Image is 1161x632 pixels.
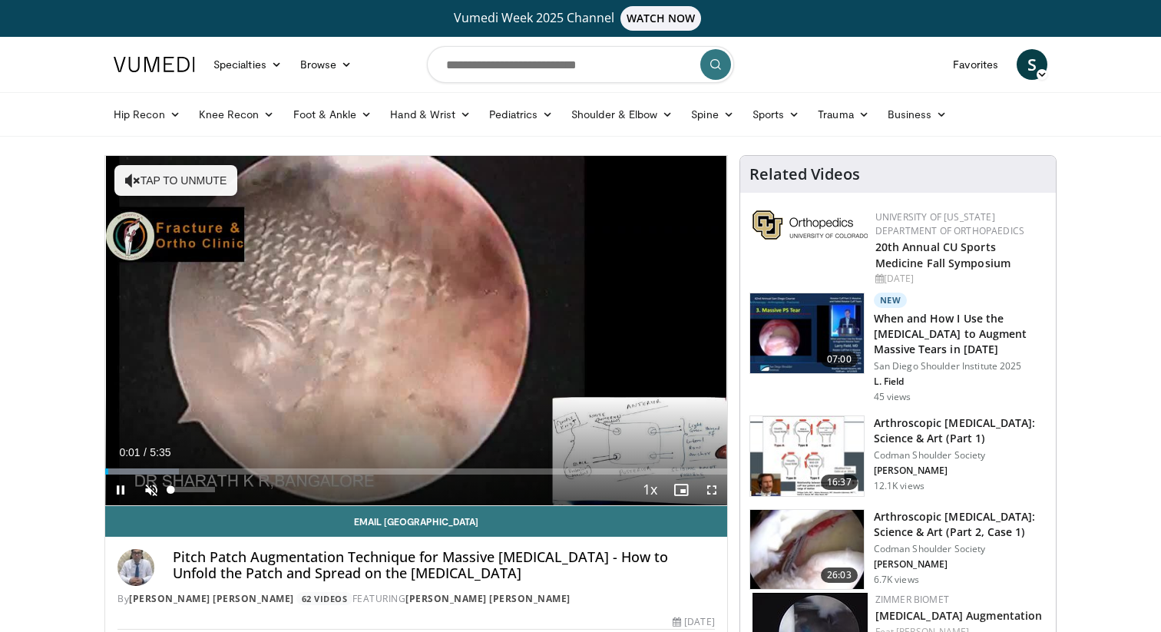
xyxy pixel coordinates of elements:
button: Pause [105,475,136,505]
a: [MEDICAL_DATA] Augmentation [875,608,1043,623]
button: Tap to unmute [114,165,237,196]
a: Sports [743,99,809,130]
img: VuMedi Logo [114,57,195,72]
img: 83a4a6a0-2498-4462-a6c6-c2fb0fff2d55.150x105_q85_crop-smart_upscale.jpg [750,416,864,496]
a: Favorites [944,49,1007,80]
button: Fullscreen [696,475,727,505]
a: Browse [291,49,362,80]
h4: Related Videos [749,165,860,184]
h3: Arthroscopic [MEDICAL_DATA]: Science & Art (Part 1) [874,415,1047,446]
p: 45 views [874,391,911,403]
button: Enable picture-in-picture mode [666,475,696,505]
p: L. Field [874,376,1047,388]
div: Volume Level [170,487,214,492]
a: Pediatrics [480,99,562,130]
a: [PERSON_NAME] [PERSON_NAME] [129,592,294,605]
a: Hand & Wrist [381,99,480,130]
div: [DATE] [875,272,1044,286]
p: Codman Shoulder Society [874,543,1047,555]
p: [PERSON_NAME] [874,465,1047,477]
a: Business [878,99,957,130]
p: 6.7K views [874,574,919,586]
img: d89f0267-306c-4f6a-b37a-3c9fe0bc066b.150x105_q85_crop-smart_upscale.jpg [750,510,864,590]
a: Email [GEOGRAPHIC_DATA] [105,506,727,537]
p: Codman Shoulder Society [874,449,1047,462]
a: 07:00 New When and How I Use the [MEDICAL_DATA] to Augment Massive Tears in [DATE] San Diego Shou... [749,293,1047,403]
input: Search topics, interventions [427,46,734,83]
a: Knee Recon [190,99,284,130]
a: 16:37 Arthroscopic [MEDICAL_DATA]: Science & Art (Part 1) Codman Shoulder Society [PERSON_NAME] 1... [749,415,1047,497]
a: University of [US_STATE] Department of Orthopaedics [875,210,1024,237]
span: 07:00 [821,352,858,367]
h3: When and How I Use the [MEDICAL_DATA] to Augment Massive Tears in [DATE] [874,311,1047,357]
img: Avatar [117,549,154,586]
span: 0:01 [119,446,140,458]
div: By FEATURING [117,592,715,606]
span: WATCH NOW [620,6,702,31]
a: 26:03 Arthroscopic [MEDICAL_DATA]: Science & Art (Part 2, Case 1) Codman Shoulder Society [PERSON... [749,509,1047,591]
span: 5:35 [150,446,170,458]
a: Trauma [809,99,878,130]
h4: Pitch Patch Augmentation Technique for Massive [MEDICAL_DATA] - How to Unfold the Patch and Sprea... [173,549,715,582]
div: [DATE] [673,615,714,629]
a: Spine [682,99,743,130]
button: Unmute [136,475,167,505]
img: 355603a8-37da-49b6-856f-e00d7e9307d3.png.150x105_q85_autocrop_double_scale_upscale_version-0.2.png [752,210,868,240]
a: 62 Videos [296,592,352,605]
p: San Diego Shoulder Institute 2025 [874,360,1047,372]
a: [PERSON_NAME] [PERSON_NAME] [405,592,571,605]
a: S [1017,49,1047,80]
h3: Arthroscopic [MEDICAL_DATA]: Science & Art (Part 2, Case 1) [874,509,1047,540]
a: 20th Annual CU Sports Medicine Fall Symposium [875,240,1011,270]
img: bb5e53e6-f191-420d-8cc3-3697f5341a0d.150x105_q85_crop-smart_upscale.jpg [750,293,864,373]
a: Foot & Ankle [284,99,382,130]
span: 16:37 [821,475,858,490]
span: / [144,446,147,458]
a: Zimmer Biomet [875,593,949,606]
a: Vumedi Week 2025 ChannelWATCH NOW [116,6,1045,31]
a: Hip Recon [104,99,190,130]
a: Specialties [204,49,291,80]
span: 26:03 [821,567,858,583]
video-js: Video Player [105,156,727,506]
a: Shoulder & Elbow [562,99,682,130]
p: 12.1K views [874,480,925,492]
p: [PERSON_NAME] [874,558,1047,571]
p: New [874,293,908,308]
div: Progress Bar [105,468,727,475]
button: Playback Rate [635,475,666,505]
